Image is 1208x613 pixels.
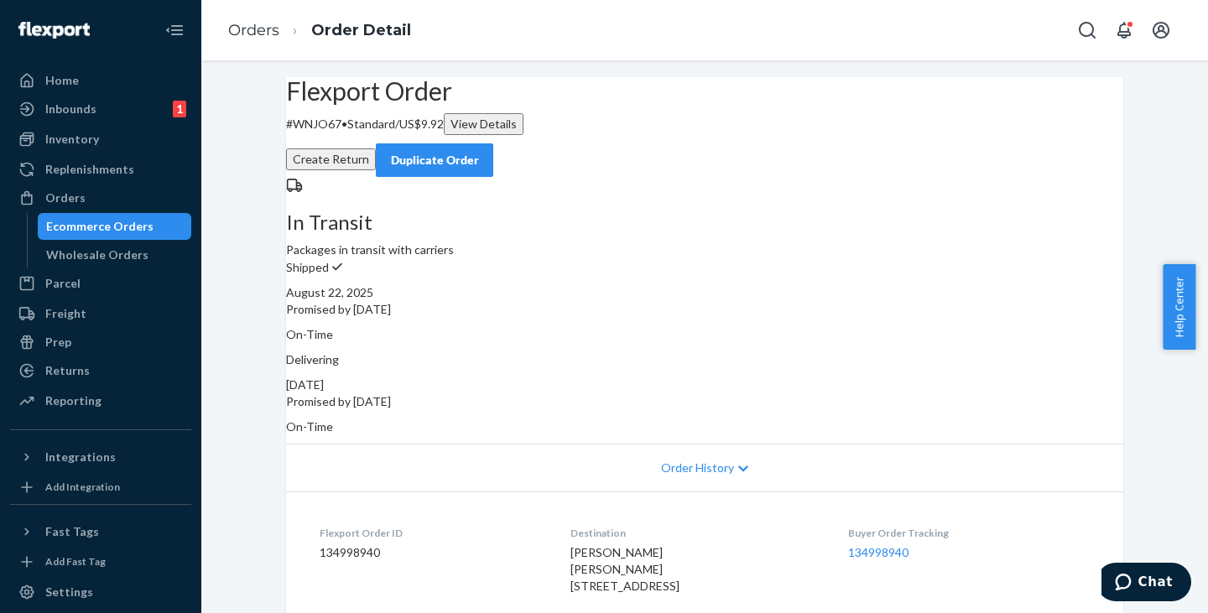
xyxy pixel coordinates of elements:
span: [PERSON_NAME] [PERSON_NAME] [STREET_ADDRESS] [570,545,679,593]
a: Replenishments [10,156,191,183]
p: On-Time [286,326,1123,343]
a: Add Integration [10,477,191,497]
a: Orders [228,21,279,39]
a: Settings [10,579,191,605]
button: Help Center [1163,264,1195,350]
button: Open notifications [1107,13,1141,47]
a: Wholesale Orders [38,242,192,268]
a: Add Fast Tag [10,552,191,572]
h3: In Transit [286,211,1123,233]
div: Integrations [45,449,116,465]
a: Prep [10,329,191,356]
a: Inventory [10,126,191,153]
div: Home [45,72,79,89]
button: Integrations [10,444,191,470]
div: Prep [45,334,71,351]
button: View Details [444,113,523,135]
p: Promised by [DATE] [286,393,1123,410]
div: Wholesale Orders [46,247,148,263]
button: Duplicate Order [376,143,493,177]
img: Flexport logo [18,22,90,39]
button: Open Search Box [1070,13,1104,47]
div: Add Integration [45,480,120,494]
div: [DATE] [286,377,1123,393]
a: Orders [10,184,191,211]
div: Replenishments [45,161,134,178]
p: Promised by [DATE] [286,301,1123,318]
a: 134998940 [848,545,909,559]
div: Inbounds [45,101,96,117]
div: Packages in transit with carriers [286,211,1123,258]
div: Ecommerce Orders [46,218,154,235]
div: August 22, 2025 [286,284,1123,301]
p: Delivering [286,351,1123,368]
div: 1 [173,101,186,117]
button: Fast Tags [10,518,191,545]
span: • [341,117,347,131]
dd: 134998940 [320,544,544,561]
button: Close Navigation [158,13,191,47]
a: Ecommerce Orders [38,213,192,240]
ol: breadcrumbs [215,6,424,55]
dt: Destination [570,526,820,540]
p: On-Time [286,418,1123,435]
div: Orders [45,190,86,206]
div: Inventory [45,131,99,148]
div: Settings [45,584,93,600]
a: Order Detail [311,21,411,39]
dt: Flexport Order ID [320,526,544,540]
div: View Details [450,116,517,132]
div: Fast Tags [45,523,99,540]
a: Reporting [10,387,191,414]
a: Inbounds1 [10,96,191,122]
p: Shipped [286,258,1123,276]
div: Returns [45,362,90,379]
button: Create Return [286,148,376,170]
div: Parcel [45,275,81,292]
iframe: Opens a widget where you can chat to one of our agents [1101,563,1191,605]
a: Returns [10,357,191,384]
div: Reporting [45,392,102,409]
h2: Flexport Order [286,77,1123,105]
a: Freight [10,300,191,327]
div: Freight [45,305,86,322]
span: Order History [661,460,734,476]
a: Parcel [10,270,191,297]
div: Duplicate Order [390,152,479,169]
button: Open account menu [1144,13,1178,47]
dt: Buyer Order Tracking [848,526,1090,540]
p: # WNJO67 / US$9.92 [286,113,1123,135]
div: Add Fast Tag [45,554,106,569]
a: Home [10,67,191,94]
span: Standard [347,117,395,131]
